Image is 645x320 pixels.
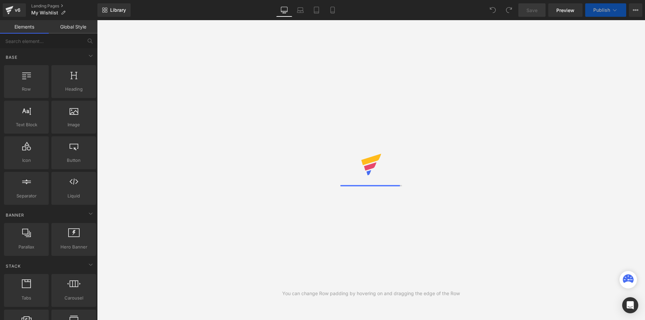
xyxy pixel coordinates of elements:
span: Text Block [6,121,47,128]
span: Image [53,121,94,128]
button: More [629,3,642,17]
span: Base [5,54,18,60]
a: Global Style [49,20,97,34]
a: Mobile [325,3,341,17]
span: Save [526,7,537,14]
span: Publish [593,7,610,13]
span: Row [6,86,47,93]
a: Tablet [308,3,325,17]
a: New Library [97,3,131,17]
span: Separator [6,192,47,199]
span: Button [53,157,94,164]
button: Publish [585,3,626,17]
span: Tabs [6,294,47,302]
a: Preview [548,3,583,17]
span: Stack [5,263,21,269]
span: Liquid [53,192,94,199]
span: Heading [53,86,94,93]
div: You can change Row padding by hovering on and dragging the edge of the Row [282,290,460,297]
span: My Wishlist [31,10,58,15]
span: Banner [5,212,25,218]
span: Carousel [53,294,94,302]
a: v6 [3,3,26,17]
span: Icon [6,157,47,164]
a: Landing Pages [31,3,97,9]
button: Redo [502,3,516,17]
div: v6 [13,6,22,14]
button: Undo [486,3,500,17]
span: Library [110,7,126,13]
a: Desktop [276,3,292,17]
a: Laptop [292,3,308,17]
span: Preview [556,7,574,14]
span: Parallax [6,243,47,250]
span: Hero Banner [53,243,94,250]
div: Open Intercom Messenger [622,297,638,313]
